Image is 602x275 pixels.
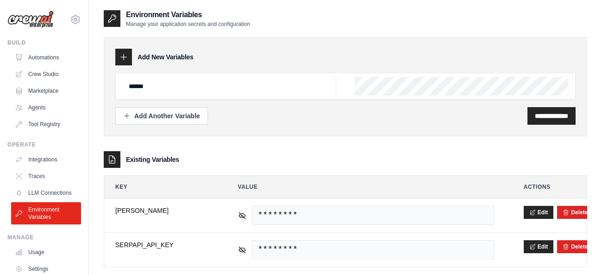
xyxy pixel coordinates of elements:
h3: Add New Variables [138,52,194,62]
button: Add Another Variable [115,107,208,125]
a: Usage [11,245,81,260]
h3: Existing Variables [126,155,179,164]
div: Build [7,39,81,46]
span: [PERSON_NAME] [115,206,208,215]
img: Logo [7,11,54,28]
button: Delete [563,243,588,250]
p: Manage your application secrets and configuration [126,20,250,28]
a: Integrations [11,152,81,167]
a: Environment Variables [11,202,81,224]
a: Marketplace [11,83,81,98]
a: LLM Connections [11,185,81,200]
button: Edit [524,240,554,253]
button: Delete [563,209,588,216]
div: Manage [7,234,81,241]
span: SERPAPI_API_KEY [115,240,208,249]
a: Traces [11,169,81,184]
button: Edit [524,206,554,219]
a: Agents [11,100,81,115]
th: Actions [513,176,587,198]
th: Key [104,176,219,198]
a: Automations [11,50,81,65]
th: Value [227,176,505,198]
a: Tool Registry [11,117,81,132]
a: Crew Studio [11,67,81,82]
div: Operate [7,141,81,148]
h2: Environment Variables [126,9,250,20]
div: Add Another Variable [123,111,200,121]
